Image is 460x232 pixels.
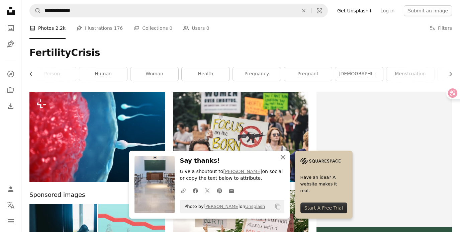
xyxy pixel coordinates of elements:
[183,17,209,39] a: Users 0
[300,203,347,213] div: Start A Free Trial
[29,67,37,81] button: scroll list to the left
[29,134,165,140] a: 3D illustration sperm and egg cell, ovum. Sperm approaching egg cell. Native and natural fertiliz...
[180,168,284,182] p: Give a shoutout to on social or copy the text below to attribute.
[300,174,347,194] span: Have an idea? A website makes it real.
[333,5,376,16] a: Get Unsplash+
[29,47,452,59] h1: FertilityCrisis
[189,184,201,197] a: Share on Facebook
[204,204,240,209] a: [PERSON_NAME]
[206,24,209,32] span: 0
[182,67,229,81] a: health
[225,184,238,197] a: Share over email
[272,201,284,212] button: Copy to clipboard
[284,67,332,81] a: pregnant
[296,4,311,17] button: Clear
[173,134,308,140] a: a group of people holding signs
[4,21,17,35] a: Photos
[233,67,281,81] a: pregnancy
[295,151,353,219] a: Have an idea? A website makes it real.Start A Free Trial
[223,169,262,174] a: [PERSON_NAME]
[28,67,76,81] a: person
[4,199,17,212] button: Language
[4,99,17,113] a: Download History
[180,156,284,166] h3: Say thanks!
[201,184,213,197] a: Share on Twitter
[130,67,178,81] a: woman
[133,17,172,39] a: Collections 0
[376,5,398,16] a: Log in
[114,24,123,32] span: 176
[169,24,172,32] span: 0
[404,5,452,16] button: Submit an image
[300,156,341,166] img: file-1705255347840-230a6ab5bca9image
[76,17,123,39] a: Illustrations 176
[213,184,225,197] a: Share on Pinterest
[311,4,328,17] button: Visual search
[30,4,41,17] button: Search Unsplash
[4,37,17,51] a: Illustrations
[444,67,452,81] button: scroll list to the right
[4,83,17,97] a: Collections
[4,215,17,228] button: Menu
[29,190,85,200] span: Sponsored images
[4,4,17,19] a: Home — Unsplash
[173,92,308,182] img: a group of people holding signs
[79,67,127,81] a: human
[29,4,328,17] form: Find visuals sitewide
[29,92,165,182] img: 3D illustration sperm and egg cell, ovum. Sperm approaching egg cell. Native and natural fertiliz...
[386,67,434,81] a: menstruation
[4,182,17,196] a: Log in / Sign up
[335,67,383,81] a: [DEMOGRAPHIC_DATA] health
[245,204,265,209] a: Unsplash
[181,201,265,212] span: Photo by on
[429,17,452,39] button: Filters
[4,67,17,81] a: Explore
